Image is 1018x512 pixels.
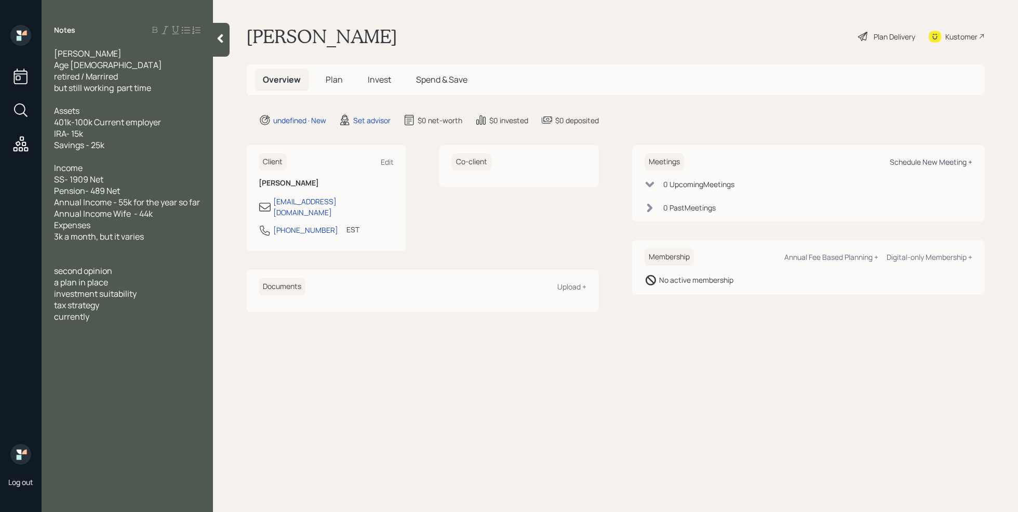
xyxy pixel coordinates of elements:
[54,185,120,196] span: Pension- 489 Net
[381,157,394,167] div: Edit
[259,179,394,188] h6: [PERSON_NAME]
[273,196,394,218] div: [EMAIL_ADDRESS][DOMAIN_NAME]
[645,248,694,266] h6: Membership
[784,252,878,262] div: Annual Fee Based Planning +
[259,153,287,170] h6: Client
[54,59,162,71] span: Age [DEMOGRAPHIC_DATA]
[659,274,733,285] div: No active membership
[54,105,79,116] span: Assets
[54,128,83,139] span: IRA- 15k
[54,219,90,231] span: Expenses
[54,277,108,288] span: a plan in place
[368,74,391,85] span: Invest
[890,157,972,167] div: Schedule New Meeting +
[246,25,397,48] h1: [PERSON_NAME]
[555,115,599,126] div: $0 deposited
[353,115,391,126] div: Set advisor
[346,224,359,235] div: EST
[8,477,33,487] div: Log out
[452,153,491,170] h6: Co-client
[945,31,977,42] div: Kustomer
[54,231,144,242] span: 3k a month, but it varies
[263,74,301,85] span: Overview
[54,71,118,82] span: retired / Marrired
[273,225,338,235] div: [PHONE_NUMBER]
[645,153,684,170] h6: Meetings
[489,115,528,126] div: $0 invested
[54,311,89,322] span: currently
[54,139,104,151] span: Savings - 25k
[54,299,99,311] span: tax strategy
[418,115,462,126] div: $0 net-worth
[557,282,586,292] div: Upload +
[10,444,31,465] img: retirable_logo.png
[54,82,151,94] span: but still working part time
[54,288,137,299] span: investment suitability
[54,208,153,219] span: Annual Income Wife - 44k
[887,252,972,262] div: Digital-only Membership +
[259,278,305,295] h6: Documents
[416,74,467,85] span: Spend & Save
[54,162,83,174] span: Income
[874,31,915,42] div: Plan Delivery
[54,25,75,35] label: Notes
[54,116,161,128] span: 401k-100k Current employer
[54,265,112,277] span: second opinion
[663,202,716,213] div: 0 Past Meeting s
[663,179,734,190] div: 0 Upcoming Meeting s
[54,48,122,59] span: [PERSON_NAME]
[54,196,200,208] span: Annual Income - 55k for the year so far
[54,174,103,185] span: SS- 1909 Net
[326,74,343,85] span: Plan
[273,115,326,126] div: undefined · New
